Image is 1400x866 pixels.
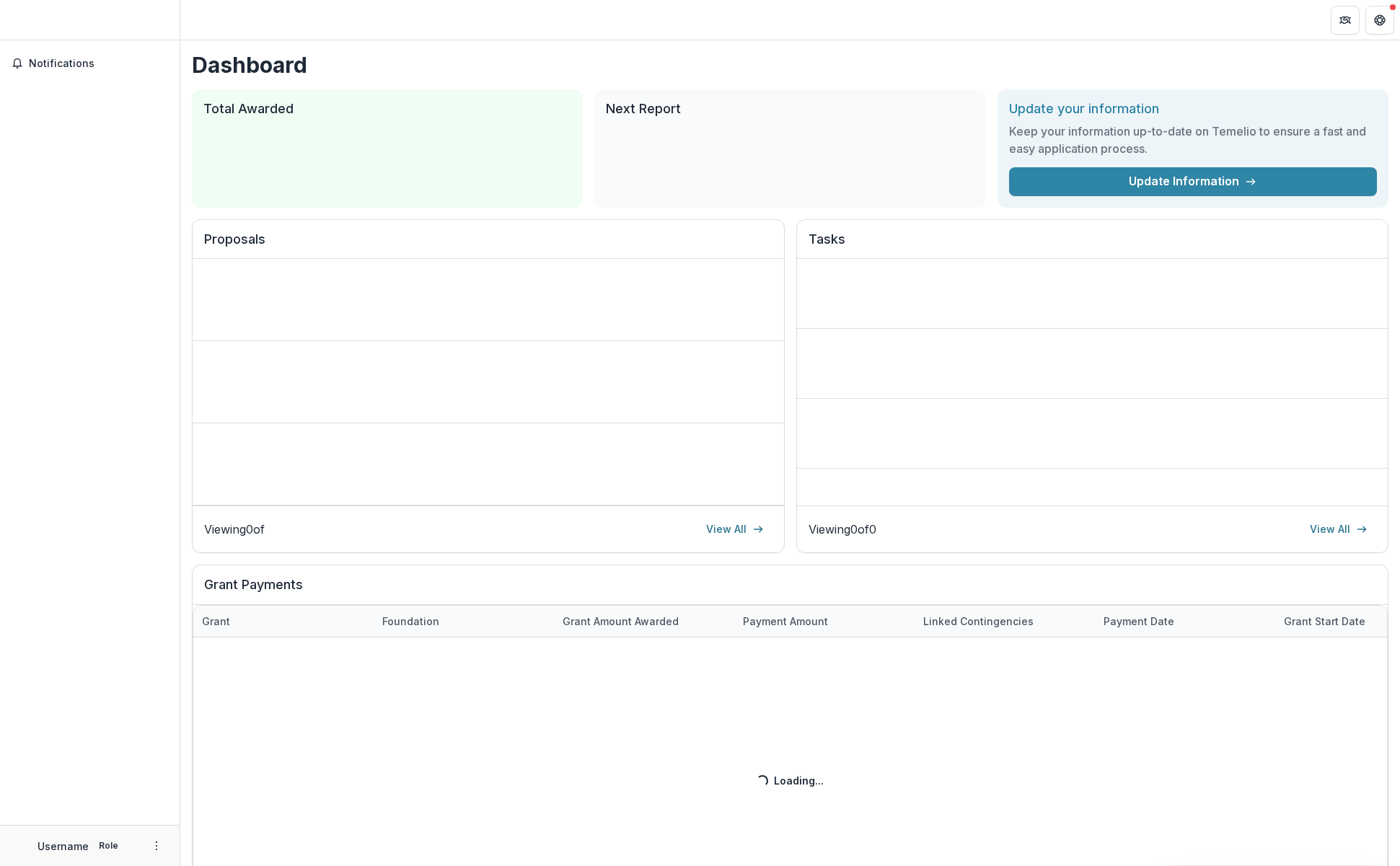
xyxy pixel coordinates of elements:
[192,52,1388,78] h1: Dashboard
[1301,518,1376,541] a: View All
[29,58,168,70] span: Notifications
[6,52,174,75] button: Notifications
[204,231,772,259] h2: Proposals
[94,839,123,852] p: Role
[204,577,1376,604] h2: Grant Payments
[809,521,876,538] p: Viewing 0 of 0
[204,521,265,538] p: Viewing 0 of
[148,837,165,854] button: More
[38,839,89,854] p: Username
[1009,167,1377,196] a: Update Information
[1331,6,1360,35] button: Partners
[203,101,571,117] h2: Total Awarded
[697,518,772,541] a: View All
[606,101,974,117] h2: Next Report
[1365,6,1394,35] button: Get Help
[1009,123,1377,157] h3: Keep your information up-to-date on Temelio to ensure a fast and easy application process.
[809,231,1377,259] h2: Tasks
[1009,101,1377,117] h2: Update your information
